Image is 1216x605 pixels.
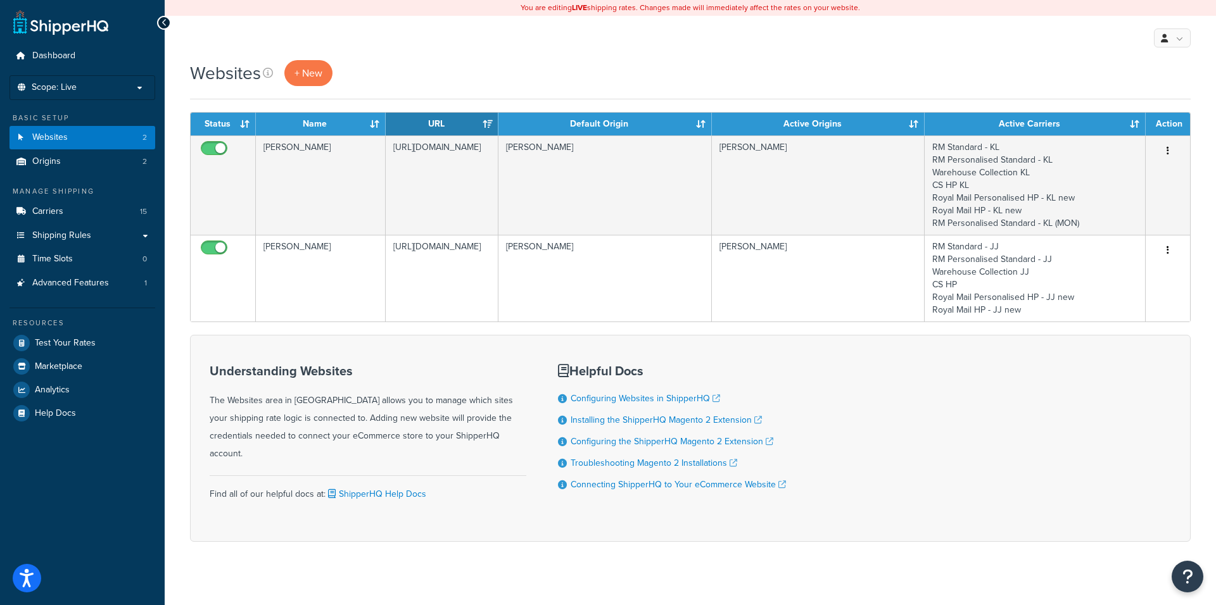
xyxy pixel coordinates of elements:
a: ShipperHQ Home [13,9,108,35]
a: Troubleshooting Magento 2 Installations [571,456,737,470]
h3: Helpful Docs [558,364,786,378]
span: Scope: Live [32,82,77,93]
td: [PERSON_NAME] [256,235,386,321]
span: Carriers [32,206,63,217]
a: Connecting ShipperHQ to Your eCommerce Website [571,478,786,491]
a: Shipping Rules [9,224,155,247]
td: [PERSON_NAME] [498,235,712,321]
a: + New [284,60,332,86]
span: Help Docs [35,408,76,419]
span: 2 [142,156,147,167]
span: 0 [142,254,147,265]
th: Name: activate to sort column ascending [256,113,386,135]
span: Test Your Rates [35,338,96,349]
span: Origins [32,156,61,167]
span: Websites [32,132,68,143]
a: Dashboard [9,44,155,68]
th: Action [1146,113,1190,135]
th: Active Carriers: activate to sort column ascending [925,113,1146,135]
a: Advanced Features 1 [9,271,155,295]
td: RM Standard - JJ RM Personalised Standard - JJ Warehouse Collection JJ CS HP Royal Mail Personali... [925,235,1146,321]
span: 2 [142,132,147,143]
th: Status: activate to sort column ascending [191,113,256,135]
span: Shipping Rules [32,230,91,241]
a: Configuring the ShipperHQ Magento 2 Extension [571,435,773,448]
div: The Websites area in [GEOGRAPHIC_DATA] allows you to manage which sites your shipping rate logic ... [210,364,526,463]
a: Marketplace [9,355,155,378]
a: Websites 2 [9,126,155,149]
span: 1 [144,278,147,289]
a: Test Your Rates [9,332,155,354]
span: Analytics [35,385,70,396]
td: RM Standard - KL RM Personalised Standard - KL Warehouse Collection KL CS HP KL Royal Mail Person... [925,135,1146,235]
span: Time Slots [32,254,73,265]
td: [PERSON_NAME] [498,135,712,235]
a: Time Slots 0 [9,247,155,271]
a: Help Docs [9,402,155,425]
div: Basic Setup [9,113,155,123]
li: Carriers [9,200,155,223]
a: Configuring Websites in ShipperHQ [571,392,720,405]
td: [PERSON_NAME] [712,135,925,235]
b: LIVE [572,2,587,13]
td: [PERSON_NAME] [256,135,386,235]
th: URL: activate to sort column ascending [386,113,498,135]
li: Origins [9,150,155,173]
span: + New [294,66,322,80]
a: Installing the ShipperHQ Magento 2 Extension [571,413,762,427]
th: Active Origins: activate to sort column ascending [712,113,925,135]
span: Marketplace [35,361,82,372]
h3: Understanding Websites [210,364,526,378]
span: Dashboard [32,51,75,61]
li: Time Slots [9,247,155,271]
th: Default Origin: activate to sort column ascending [498,113,712,135]
a: Origins 2 [9,150,155,173]
td: [URL][DOMAIN_NAME] [386,135,498,235]
td: [PERSON_NAME] [712,235,925,321]
a: ShipperHQ Help Docs [326,487,426,501]
button: Open Resource Center [1172,561,1203,592]
span: 15 [140,206,147,217]
li: Advanced Features [9,271,155,295]
li: Websites [9,126,155,149]
div: Manage Shipping [9,186,155,197]
div: Resources [9,318,155,328]
a: Carriers 15 [9,200,155,223]
span: Advanced Features [32,278,109,289]
div: Find all of our helpful docs at: [210,475,526,503]
td: [URL][DOMAIN_NAME] [386,235,498,321]
h1: Websites [190,61,261,85]
a: Analytics [9,378,155,401]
